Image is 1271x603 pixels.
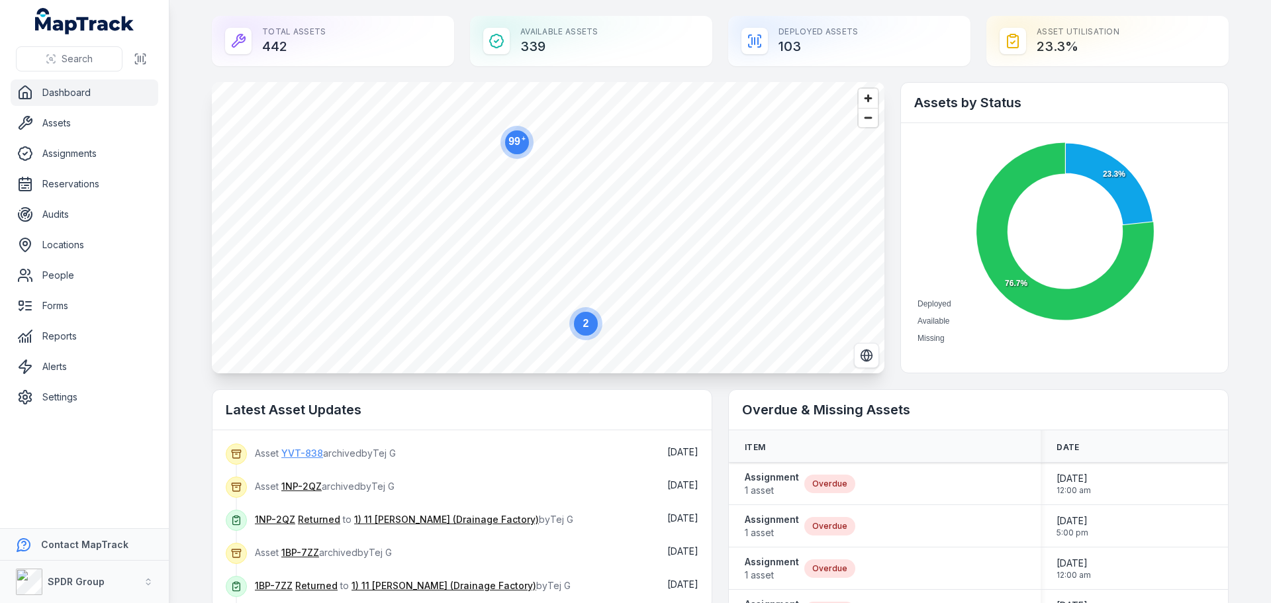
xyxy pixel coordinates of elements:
a: 1) 11 [PERSON_NAME] (Drainage Factory) [354,513,539,526]
time: 28/08/2025, 3:24:24 pm [667,479,698,490]
span: 12:00 am [1057,485,1091,496]
span: Asset archived by Tej G [255,447,396,459]
span: Missing [918,334,945,343]
span: [DATE] [667,479,698,490]
div: Overdue [804,475,855,493]
span: Deployed [918,299,951,308]
a: Alerts [11,353,158,380]
time: 30/05/2025, 12:00:00 am [1057,472,1091,496]
span: [DATE] [1057,514,1088,528]
span: [DATE] [667,446,698,457]
a: Reservations [11,171,158,197]
a: 1NP-2QZ [255,513,295,526]
a: 1) 11 [PERSON_NAME] (Drainage Factory) [352,579,536,592]
time: 28/08/2025, 12:04:38 pm [667,579,698,590]
span: 5:00 pm [1057,528,1088,538]
a: YVT-838 [281,447,323,460]
span: 12:00 am [1057,570,1091,580]
a: Audits [11,201,158,228]
button: Zoom in [859,89,878,108]
span: [DATE] [667,512,698,524]
a: Reports [11,323,158,349]
a: Assignment1 asset [745,513,799,539]
h2: Latest Asset Updates [226,400,698,419]
button: Zoom out [859,108,878,127]
button: Search [16,46,122,71]
time: 31/07/2025, 12:00:00 am [1057,557,1091,580]
canvas: Map [212,82,884,373]
a: Returned [298,513,340,526]
a: MapTrack [35,8,134,34]
span: [DATE] [667,545,698,557]
a: Assignment1 asset [745,555,799,582]
button: Switch to Satellite View [854,343,879,368]
a: 1BP-7ZZ [255,579,293,592]
div: Overdue [804,517,855,535]
tspan: + [522,135,526,142]
strong: Assignment [745,471,799,484]
div: Overdue [804,559,855,578]
a: Locations [11,232,158,258]
a: Forms [11,293,158,319]
span: 1 asset [745,484,799,497]
a: 1BP-7ZZ [281,546,319,559]
span: Date [1057,442,1079,453]
text: 99 [508,135,526,147]
text: 2 [583,318,589,329]
strong: Contact MapTrack [41,539,128,550]
a: 1NP-2QZ [281,480,322,493]
a: Dashboard [11,79,158,106]
span: 1 asset [745,526,799,539]
strong: SPDR Group [48,576,105,587]
a: Assignments [11,140,158,167]
span: Search [62,52,93,66]
time: 28/08/2025, 12:16:52 pm [667,512,698,524]
a: People [11,262,158,289]
strong: Assignment [745,555,799,569]
span: to by Tej G [255,580,571,591]
h2: Assets by Status [914,93,1215,112]
a: Assignment1 asset [745,471,799,497]
span: Item [745,442,765,453]
span: Asset archived by Tej G [255,481,395,492]
strong: Assignment [745,513,799,526]
h2: Overdue & Missing Assets [742,400,1215,419]
span: [DATE] [667,579,698,590]
span: [DATE] [1057,472,1091,485]
a: Assets [11,110,158,136]
time: 25/02/2025, 5:00:00 pm [1057,514,1088,538]
span: 1 asset [745,569,799,582]
time: 28/08/2025, 12:05:04 pm [667,545,698,557]
time: 28/08/2025, 3:24:57 pm [667,446,698,457]
span: Available [918,316,949,326]
a: Settings [11,384,158,410]
a: Returned [295,579,338,592]
span: to by Tej G [255,514,573,525]
span: Asset archived by Tej G [255,547,392,558]
span: [DATE] [1057,557,1091,570]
